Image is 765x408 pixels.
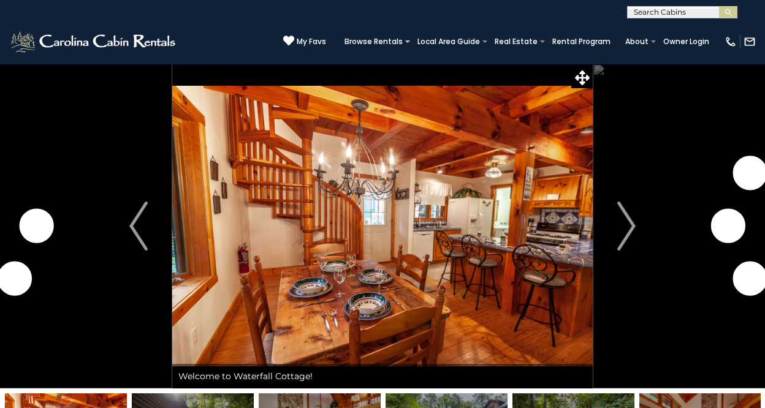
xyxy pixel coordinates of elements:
img: arrow [617,202,636,251]
a: Real Estate [489,33,544,50]
span: My Favs [297,36,326,47]
a: Browse Rentals [338,33,409,50]
a: Rental Program [546,33,617,50]
a: My Favs [283,35,326,48]
img: mail-regular-white.png [744,36,756,48]
a: Local Area Guide [411,33,486,50]
div: Welcome to Waterfall Cottage! [172,364,593,388]
img: arrow [129,202,148,251]
img: White-1-2.png [9,29,179,54]
img: phone-regular-white.png [725,36,737,48]
button: Previous [105,64,172,388]
button: Next [593,64,660,388]
a: Owner Login [657,33,715,50]
a: About [619,33,655,50]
